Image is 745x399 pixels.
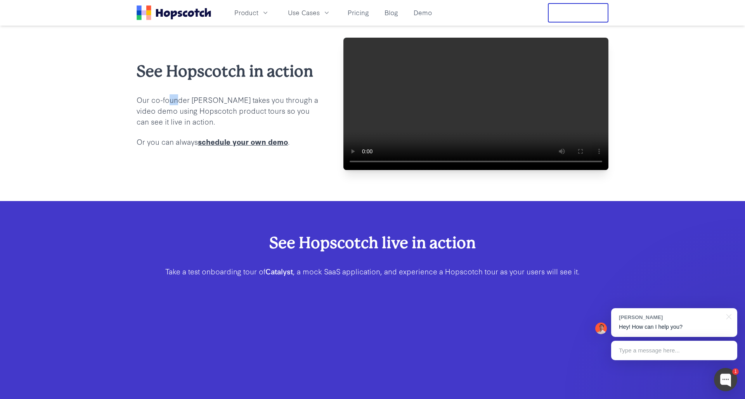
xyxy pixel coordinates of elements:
div: Type a message here... [611,341,737,360]
p: Our co-founder [PERSON_NAME] takes you through a video demo using Hopscotch product tours so you ... [137,94,319,127]
h2: See Hopscotch live in action [161,232,584,253]
p: Hey! How can I help you? [619,323,729,331]
a: Demo [411,6,435,19]
button: Free Trial [548,3,608,23]
a: Pricing [345,6,372,19]
button: Product [230,6,274,19]
a: schedule your own demo [198,136,288,147]
a: Home [137,5,211,20]
b: Catalyst [265,266,293,276]
h2: See Hopscotch in action [137,61,319,82]
img: Mark Spera [595,323,607,334]
p: Take a test onboarding tour of , a mock SaaS application, and experience a Hopscotch tour as your... [161,266,584,277]
a: Blog [381,6,401,19]
p: Or you can always . [137,136,319,147]
div: 1 [732,368,739,375]
span: Product [234,8,258,17]
button: Use Cases [283,6,335,19]
span: Use Cases [288,8,320,17]
div: [PERSON_NAME] [619,314,722,321]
